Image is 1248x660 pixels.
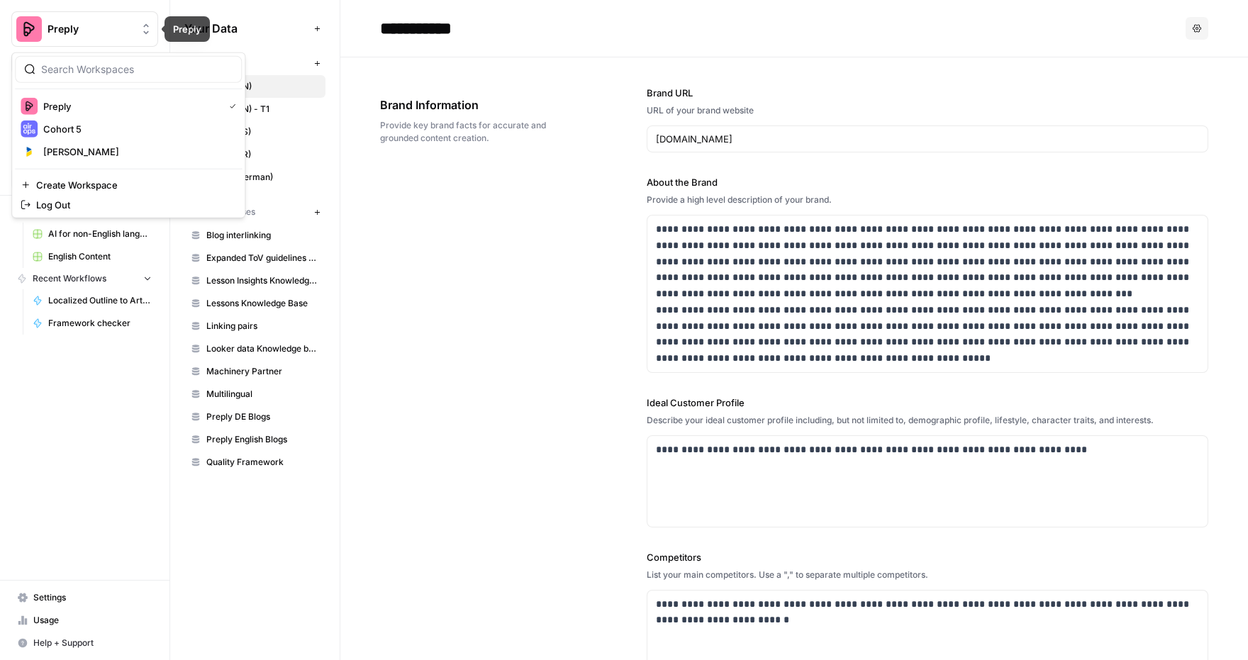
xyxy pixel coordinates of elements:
[206,229,319,242] span: Blog interlinking
[26,312,158,335] a: Framework checker
[36,198,230,212] span: Log Out
[33,591,152,604] span: Settings
[48,294,152,307] span: Localized Outline to Article
[33,637,152,649] span: Help + Support
[48,228,152,240] span: AI for non-English languages
[206,148,319,161] span: Preply (FR)
[206,410,319,423] span: Preply DE Blogs
[647,104,1208,117] div: URL of your brand website
[184,75,325,98] a: Preply (EN)
[184,224,325,247] a: Blog interlinking
[43,145,230,159] span: [PERSON_NAME]
[11,632,158,654] button: Help + Support
[184,405,325,428] a: Preply DE Blogs
[15,195,242,215] a: Log Out
[48,250,152,263] span: English Content
[43,99,218,113] span: Preply
[647,569,1208,581] div: List your main competitors. Use a "," to separate multiple competitors.
[21,143,38,160] img: Nikki Test Logo
[184,98,325,121] a: Preply (EN) - T1
[16,16,42,42] img: Preply Logo
[11,609,158,632] a: Usage
[184,451,325,474] a: Quality Framework
[26,223,158,245] a: AI for non-English languages
[206,433,319,446] span: Preply English Blogs
[11,268,158,289] button: Recent Workflows
[184,428,325,451] a: Preply English Blogs
[206,125,319,138] span: Preply (ES)
[184,383,325,405] a: Multilingual
[206,80,319,93] span: Preply (EN)
[184,315,325,337] a: Linking pairs
[184,121,325,143] a: Preply (ES)
[206,297,319,310] span: Lessons Knowledge Base
[380,119,567,145] span: Provide key brand facts for accurate and grounded content creation.
[647,86,1208,100] label: Brand URL
[15,175,242,195] a: Create Workspace
[206,320,319,332] span: Linking pairs
[21,98,38,115] img: Preply Logo
[184,337,325,360] a: Looker data Knowledge base (EN)
[656,132,1199,146] input: www.sundaysoccer.com
[647,550,1208,564] label: Competitors
[647,194,1208,206] div: Provide a high level description of your brand.
[21,121,38,138] img: Cohort 5 Logo
[41,62,233,77] input: Search Workspaces
[206,171,319,184] span: Preply (German)
[206,456,319,469] span: Quality Framework
[184,166,325,189] a: Preply (German)
[184,247,325,269] a: Expanded ToV guidelines for AI
[647,175,1208,189] label: About the Brand
[206,365,319,378] span: Machinery Partner
[184,360,325,383] a: Machinery Partner
[26,289,158,312] a: Localized Outline to Article
[206,103,319,116] span: Preply (EN) - T1
[43,122,230,136] span: Cohort 5
[36,178,230,192] span: Create Workspace
[647,414,1208,427] div: Describe your ideal customer profile including, but not limited to, demographic profile, lifestyl...
[380,96,567,113] span: Brand Information
[206,342,319,355] span: Looker data Knowledge base (EN)
[184,143,325,166] a: Preply (FR)
[48,317,152,330] span: Framework checker
[48,22,133,36] span: Preply
[11,52,245,218] div: Workspace: Preply
[11,11,158,47] button: Workspace: Preply
[26,245,158,268] a: English Content
[33,614,152,627] span: Usage
[184,269,325,292] a: Lesson Insights Knowledge Base
[647,396,1208,410] label: Ideal Customer Profile
[206,388,319,401] span: Multilingual
[33,272,106,285] span: Recent Workflows
[206,274,319,287] span: Lesson Insights Knowledge Base
[11,586,158,609] a: Settings
[184,292,325,315] a: Lessons Knowledge Base
[206,252,319,264] span: Expanded ToV guidelines for AI
[184,20,308,37] span: Your Data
